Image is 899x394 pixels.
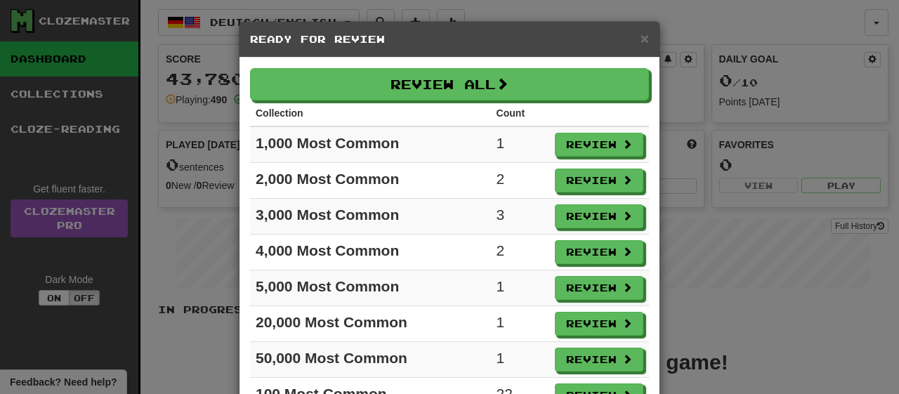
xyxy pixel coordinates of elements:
td: 2,000 Most Common [250,163,491,199]
td: 20,000 Most Common [250,306,491,342]
button: Review [555,240,643,264]
td: 1 [491,342,549,378]
td: 4,000 Most Common [250,235,491,270]
span: × [641,30,649,46]
th: Collection [250,100,491,126]
td: 2 [491,163,549,199]
td: 1 [491,306,549,342]
button: Review [555,133,643,157]
td: 1 [491,126,549,163]
button: Close [641,31,649,46]
button: Review [555,276,643,300]
td: 2 [491,235,549,270]
td: 1 [491,270,549,306]
button: Review All [250,68,649,100]
th: Count [491,100,549,126]
button: Review [555,204,643,228]
button: Review [555,169,643,192]
button: Review [555,312,643,336]
td: 5,000 Most Common [250,270,491,306]
td: 50,000 Most Common [250,342,491,378]
td: 3 [491,199,549,235]
td: 3,000 Most Common [250,199,491,235]
h5: Ready for Review [250,32,649,46]
button: Review [555,348,643,372]
td: 1,000 Most Common [250,126,491,163]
